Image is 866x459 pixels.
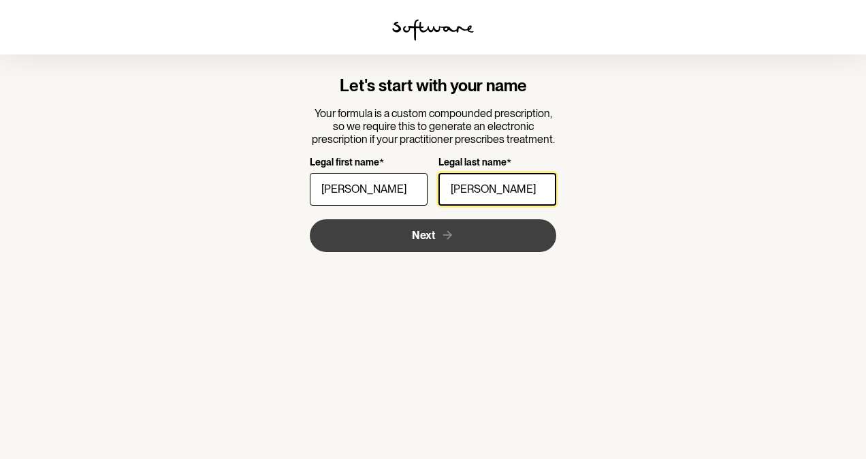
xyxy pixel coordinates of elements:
p: Legal first name [310,157,379,170]
span: Next [412,229,435,242]
h4: Let's start with your name [310,76,557,96]
p: Legal last name [438,157,507,170]
img: software logo [392,19,474,41]
button: Next [310,219,557,252]
p: Your formula is a custom compounded prescription, so we require this to generate an electronic pr... [310,107,557,146]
